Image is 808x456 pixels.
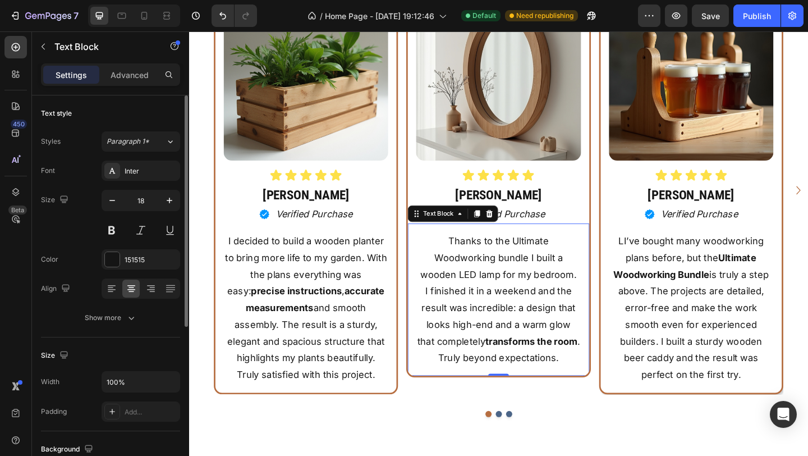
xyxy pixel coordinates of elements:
button: Dot [322,413,329,419]
iframe: Design area [189,31,808,456]
h2: [PERSON_NAME] [448,168,645,189]
button: Publish [733,4,781,27]
p: Text Block [54,40,150,53]
span: Default [472,11,496,21]
p: ⁠⁠⁠⁠⁠⁠⁠ [239,169,434,188]
div: Size [41,193,71,208]
input: Auto [102,372,180,392]
button: Show more [41,308,180,328]
h2: Rich Text Editor. Editing area: main [29,168,226,189]
div: Publish [743,10,771,22]
div: Width [41,377,59,387]
div: Open Intercom Messenger [770,401,797,428]
div: Padding [41,407,67,417]
p: 7 [74,9,79,22]
div: Font [41,166,55,176]
div: Text style [41,108,72,118]
button: Dot [345,413,351,419]
p: Settings [56,69,87,81]
strong: [PERSON_NAME] [290,170,384,186]
div: Size [41,348,71,363]
div: Styles [41,136,61,147]
button: 7 [4,4,84,27]
span: Need republishing [516,11,573,21]
p: Thanks to the Ultimate Woodworking bundle I built a wooden LED lamp for my bedroom. [248,219,425,273]
div: Color [41,254,58,265]
h2: Rich Text Editor. Editing area: main [238,168,435,189]
span: Home Page - [DATE] 19:12:46 [325,10,434,22]
p: I decided to build a wooden planter to bring more life to my garden. With the plans everything wa... [39,219,215,383]
p: I finished it in a weekend and the result was incredible: a design that looks high-end and a warm... [248,273,425,364]
p: Verified Purchase [94,190,178,208]
strong: accurate measurements [62,276,213,306]
div: Text Block [252,193,290,203]
div: Beta [8,206,27,215]
p: Verified Purchase [513,190,597,208]
strong: precise instructions [67,276,166,288]
strong: transforms the room [322,331,422,343]
span: Paragraph 1* [107,136,149,147]
div: 151515 [125,255,177,265]
div: Align [41,281,72,297]
button: Save [692,4,729,27]
div: Show more [85,312,137,323]
button: Paragraph 1* [102,131,180,152]
button: Carousel Next Arrow [654,163,672,181]
span: / [320,10,323,22]
button: Dot [333,413,340,419]
p: [PERSON_NAME] [30,169,224,188]
div: Undo/Redo [212,4,257,27]
div: Add... [125,407,177,417]
div: Inter [125,166,177,176]
span: Save [701,11,720,21]
p: LI’ve bought many woodworking plans before, but the is truly a step above. The projects are detai... [458,219,635,383]
div: Rich Text Editor. Editing area: main [38,218,217,384]
p: Advanced [111,69,149,81]
div: 450 [11,120,27,129]
p: Verified Purchase [304,190,387,208]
